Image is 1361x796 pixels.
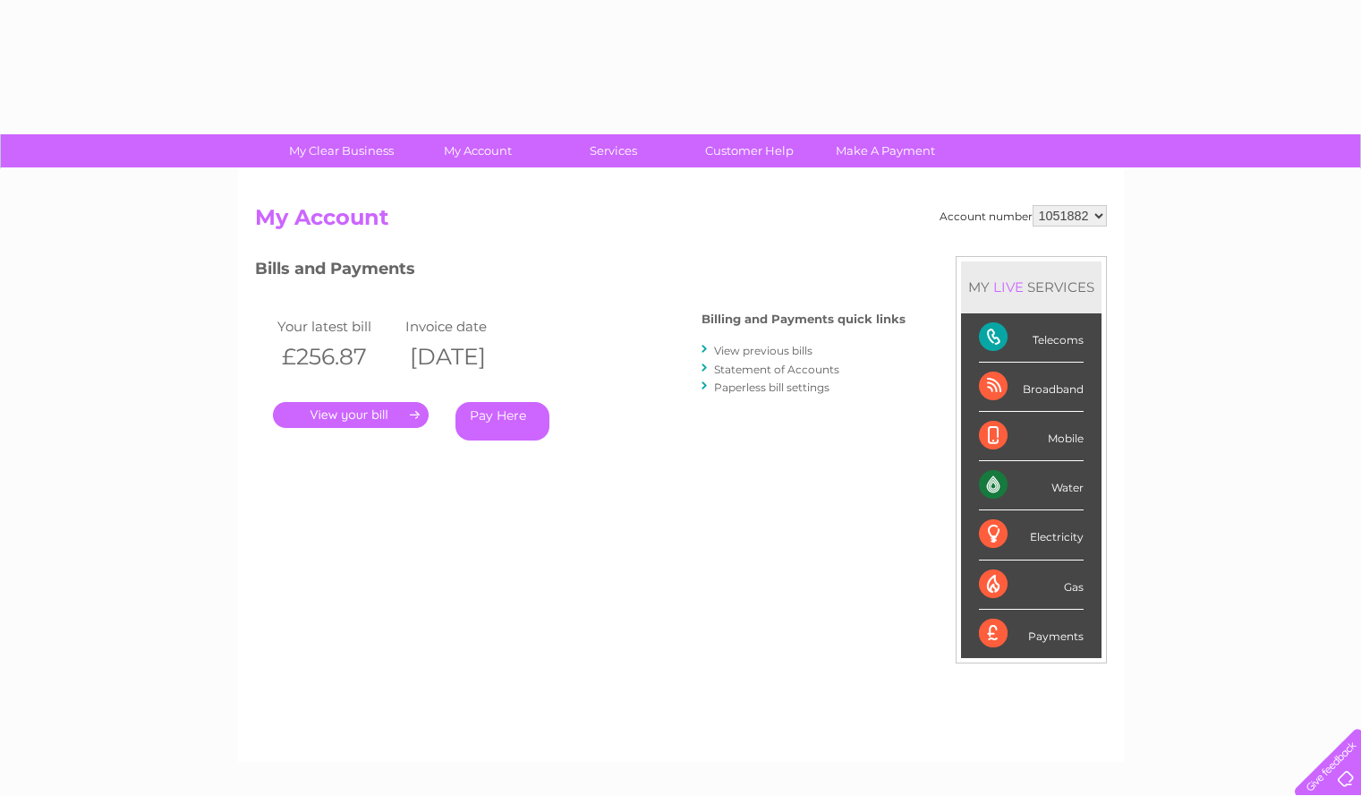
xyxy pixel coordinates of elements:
div: Account number [940,205,1107,227]
td: Your latest bill [273,314,402,338]
a: . [273,402,429,428]
a: Paperless bill settings [714,381,829,394]
h4: Billing and Payments quick links [702,312,906,326]
a: My Account [404,134,551,167]
div: LIVE [990,278,1027,295]
a: Pay Here [455,402,549,441]
div: Payments [979,610,1084,658]
div: Water [979,461,1084,510]
div: Electricity [979,510,1084,560]
a: View previous bills [714,344,812,357]
th: £256.87 [273,338,402,375]
a: My Clear Business [268,134,415,167]
div: MY SERVICES [961,261,1102,312]
h3: Bills and Payments [255,256,906,287]
h2: My Account [255,205,1107,239]
a: Customer Help [676,134,823,167]
div: Broadband [979,363,1084,412]
td: Invoice date [401,314,530,338]
div: Telecoms [979,313,1084,363]
a: Statement of Accounts [714,363,839,376]
div: Mobile [979,412,1084,461]
a: Services [540,134,687,167]
div: Gas [979,561,1084,610]
a: Make A Payment [812,134,959,167]
th: [DATE] [401,338,530,375]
